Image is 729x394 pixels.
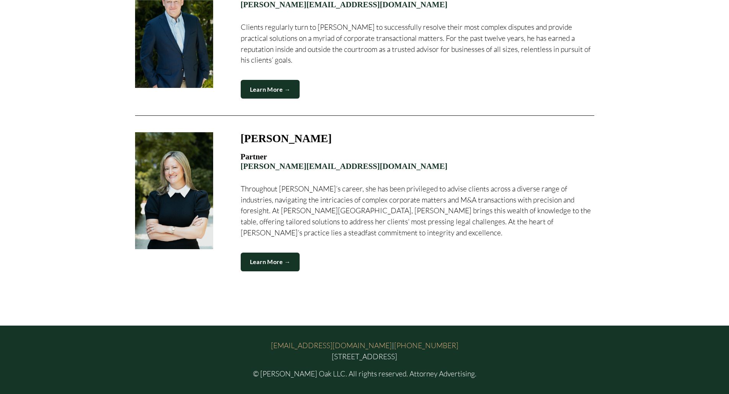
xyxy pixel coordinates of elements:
a: [PERSON_NAME][EMAIL_ADDRESS][DOMAIN_NAME] [241,162,448,170]
p: © [PERSON_NAME] Oak LLC. All rights reserved. Attorney Advertising. [135,368,594,379]
p: | [STREET_ADDRESS] [135,340,594,362]
a: Learn More → [241,80,300,99]
a: Learn More → [241,253,300,271]
a: [EMAIL_ADDRESS][DOMAIN_NAME] [271,340,392,351]
p: Throughout [PERSON_NAME]’s career, she has been privileged to advise clients across a diverse ran... [241,183,594,238]
p: Clients regularly turn to [PERSON_NAME] to successfully resolve their most complex disputes and p... [241,22,594,66]
a: [PHONE_NUMBER] [394,340,458,351]
h3: [PERSON_NAME] [241,132,332,144]
h4: Partner [241,152,594,171]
